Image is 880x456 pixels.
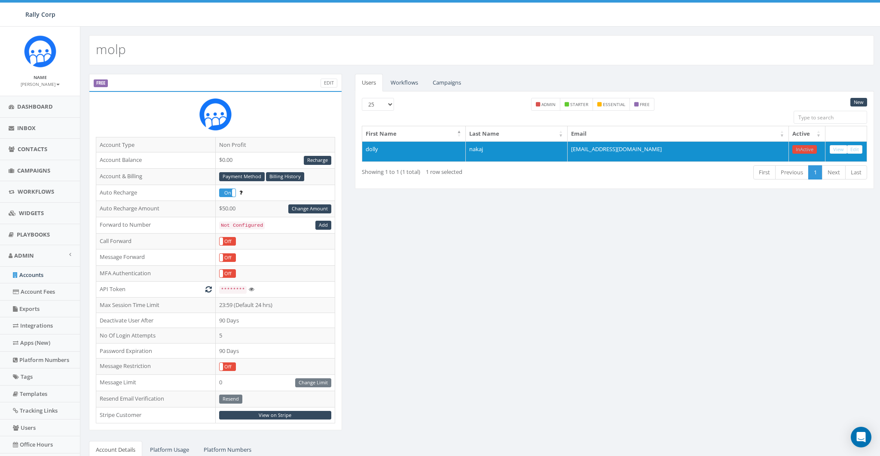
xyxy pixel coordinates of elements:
td: Account & Billing [96,168,216,185]
span: Dashboard [17,103,53,110]
td: 90 Days [215,343,335,359]
span: Admin [14,252,34,259]
td: Stripe Customer [96,407,216,423]
td: Account Type [96,137,216,152]
th: Last Name: activate to sort column ascending [466,126,568,141]
td: 5 [215,328,335,344]
span: Enable to prevent campaign failure. [239,188,242,196]
small: free [640,101,650,107]
td: Auto Recharge [96,185,216,201]
div: OnOff [219,253,236,262]
a: View on Stripe [219,411,331,420]
td: MFA Authentication [96,265,216,282]
small: [PERSON_NAME] [21,81,60,87]
a: Users [355,74,383,91]
label: Off [220,363,235,371]
td: $0.00 [215,152,335,169]
a: New [850,98,867,107]
a: Add [315,221,331,230]
th: Email: activate to sort column ascending [568,126,789,141]
a: Edit [321,79,337,88]
a: Campaigns [426,74,468,91]
h2: molp [96,42,126,56]
code: Not Configured [219,222,265,229]
td: [EMAIL_ADDRESS][DOMAIN_NAME] [568,141,789,162]
span: Playbooks [17,231,50,238]
a: Change Amount [288,204,331,213]
small: Name [34,74,47,80]
div: OnOff [219,269,236,278]
a: View [830,145,847,154]
span: 1 row selected [426,168,462,176]
span: Widgets [19,209,44,217]
td: Forward to Number [96,217,216,233]
td: Message Forward [96,249,216,266]
div: OnOff [219,362,236,371]
span: Workflows [18,188,54,195]
a: First [753,165,776,179]
td: Resend Email Verification [96,391,216,407]
span: Inbox [17,124,36,132]
th: Active: activate to sort column ascending [789,126,825,141]
a: Previous [775,165,809,179]
td: Account Balance [96,152,216,169]
label: FREE [94,79,108,87]
img: Rally_Corp_Icon.png [199,98,232,131]
small: essential [603,101,625,107]
td: nakaj [466,141,568,162]
td: 90 Days [215,313,335,328]
a: [PERSON_NAME] [21,80,60,88]
small: admin [541,101,556,107]
td: Auto Recharge Amount [96,201,216,217]
div: OnOff [219,188,236,197]
a: Next [822,165,846,179]
td: Call Forward [96,233,216,249]
td: Max Session Time Limit [96,298,216,313]
a: Payment Method [219,172,265,181]
a: InActive [792,145,817,154]
td: API Token [96,282,216,298]
td: Message Restriction [96,359,216,375]
td: 0 [215,374,335,391]
a: 1 [808,165,822,179]
small: starter [570,101,588,107]
span: Contacts [18,145,47,153]
label: On [220,189,235,197]
span: Rally Corp [25,10,55,18]
td: dolly [362,141,466,162]
div: OnOff [219,237,236,246]
td: Deactivate User After [96,313,216,328]
img: Icon_1.png [24,35,56,67]
a: Recharge [304,156,331,165]
i: Generate New Token [205,286,212,292]
a: Workflows [384,74,425,91]
input: Type to search [794,111,867,124]
label: Off [220,270,235,277]
label: Off [220,237,235,245]
span: Campaigns [17,167,50,174]
td: Non Profit [215,137,335,152]
th: First Name: activate to sort column descending [362,126,466,141]
td: Message Limit [96,374,216,391]
td: Password Expiration [96,343,216,359]
a: Billing History [266,172,304,181]
td: 23:59 (Default 24 hrs) [215,298,335,313]
td: No Of Login Attempts [96,328,216,344]
td: $50.00 [215,201,335,217]
a: Edit [847,145,862,154]
a: Last [845,165,867,179]
div: Showing 1 to 1 (1 total) [362,164,565,176]
label: Off [220,254,235,261]
div: Open Intercom Messenger [851,427,871,447]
